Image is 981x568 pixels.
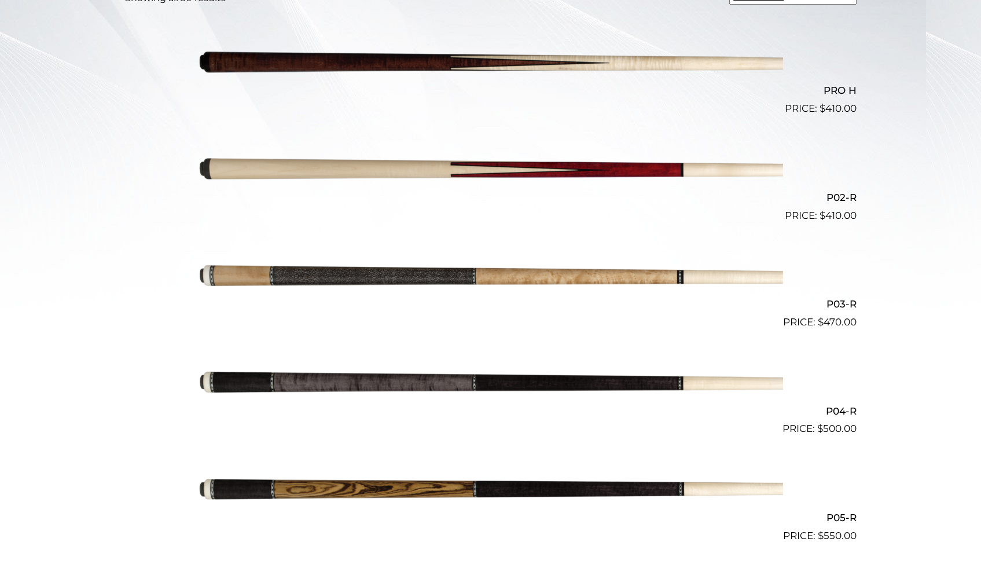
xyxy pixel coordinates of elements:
[199,441,783,538] img: P05-R
[199,228,783,325] img: P03-R
[199,335,783,432] img: P04-R
[125,186,857,208] h2: P02-R
[818,530,857,541] bdi: 550.00
[125,335,857,437] a: P04-R $500.00
[818,316,857,328] bdi: 470.00
[199,14,783,112] img: PRO H
[125,294,857,315] h2: P03-R
[125,400,857,422] h2: P04-R
[817,423,857,434] bdi: 500.00
[820,102,825,114] span: $
[817,423,823,434] span: $
[125,14,857,116] a: PRO H $410.00
[818,316,824,328] span: $
[125,121,857,223] a: P02-R $410.00
[820,102,857,114] bdi: 410.00
[818,530,824,541] span: $
[125,507,857,528] h2: P05-R
[125,441,857,543] a: P05-R $550.00
[820,210,857,221] bdi: 410.00
[199,121,783,218] img: P02-R
[125,80,857,101] h2: PRO H
[125,228,857,330] a: P03-R $470.00
[820,210,825,221] span: $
